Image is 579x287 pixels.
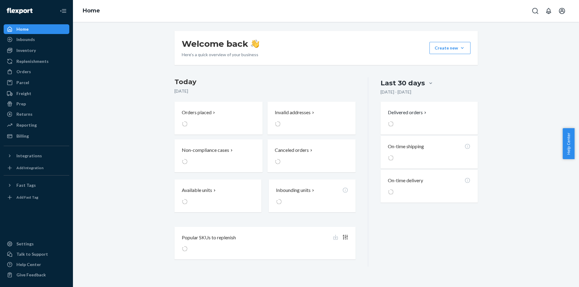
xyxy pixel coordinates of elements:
[4,239,69,249] a: Settings
[4,109,69,119] a: Returns
[174,139,263,172] button: Non-compliance cases
[16,182,36,188] div: Fast Tags
[429,42,470,54] button: Create new
[182,109,212,116] p: Orders placed
[16,165,43,170] div: Add Integration
[388,109,428,116] button: Delivered orders
[276,187,311,194] p: Inbounding units
[16,111,33,117] div: Returns
[556,5,568,17] button: Open account menu
[182,234,236,241] p: Popular SKUs to replenish
[182,147,229,154] p: Non-compliance cases
[529,5,541,17] button: Open Search Box
[16,58,49,64] div: Replenishments
[57,5,69,17] button: Close Navigation
[4,131,69,141] a: Billing
[4,260,69,269] a: Help Center
[388,143,424,150] p: On-time shipping
[4,99,69,109] a: Prep
[4,89,69,98] a: Freight
[381,78,425,88] div: Last 30 days
[16,272,46,278] div: Give Feedback
[543,5,555,17] button: Open notifications
[16,261,41,268] div: Help Center
[16,69,31,75] div: Orders
[16,251,48,257] div: Talk to Support
[275,147,309,154] p: Canceled orders
[182,38,259,49] h1: Welcome back
[16,47,36,53] div: Inventory
[174,102,263,135] button: Orders placed
[16,133,29,139] div: Billing
[182,187,212,194] p: Available units
[174,88,356,94] p: [DATE]
[267,139,356,172] button: Canceled orders
[4,180,69,190] button: Fast Tags
[16,36,35,43] div: Inbounds
[4,24,69,34] a: Home
[174,77,356,87] h3: Today
[78,2,105,20] ol: breadcrumbs
[16,241,34,247] div: Settings
[16,153,42,159] div: Integrations
[16,101,26,107] div: Prep
[4,193,69,202] a: Add Fast Tag
[269,179,356,212] button: Inbounding units
[16,122,37,128] div: Reporting
[4,67,69,77] a: Orders
[4,35,69,44] a: Inbounds
[7,8,33,14] img: Flexport logo
[16,91,31,97] div: Freight
[275,109,311,116] p: Invalid addresses
[251,39,259,48] img: hand-wave emoji
[174,179,261,212] button: Available units
[83,7,100,14] a: Home
[16,80,29,86] div: Parcel
[16,195,38,200] div: Add Fast Tag
[4,151,69,161] button: Integrations
[4,78,69,87] a: Parcel
[4,249,69,259] button: Talk to Support
[388,177,423,184] p: On-time delivery
[267,102,356,135] button: Invalid addresses
[182,52,259,58] p: Here’s a quick overview of your business
[4,56,69,66] a: Replenishments
[16,26,29,32] div: Home
[4,163,69,173] a: Add Integration
[4,270,69,280] button: Give Feedback
[381,89,411,95] p: [DATE] - [DATE]
[563,128,574,159] button: Help Center
[4,120,69,130] a: Reporting
[4,46,69,55] a: Inventory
